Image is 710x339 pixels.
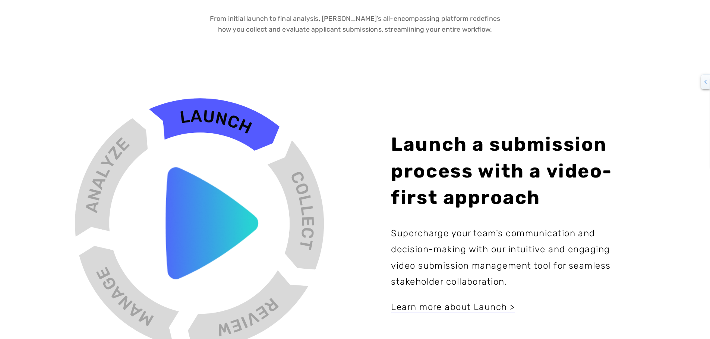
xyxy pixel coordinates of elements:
p: Supercharge your team's communication and decision-making with our intuitive and engaging video s... [391,225,631,290]
iframe: Chat Widget [673,303,710,339]
p: From initial launch to final analysis, [PERSON_NAME]’s all-encompassing platform redefines how yo... [205,13,505,35]
strong: Launch a submission process with a video-first approach [391,133,612,209]
a: Learn more about Launch > [391,301,515,313]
